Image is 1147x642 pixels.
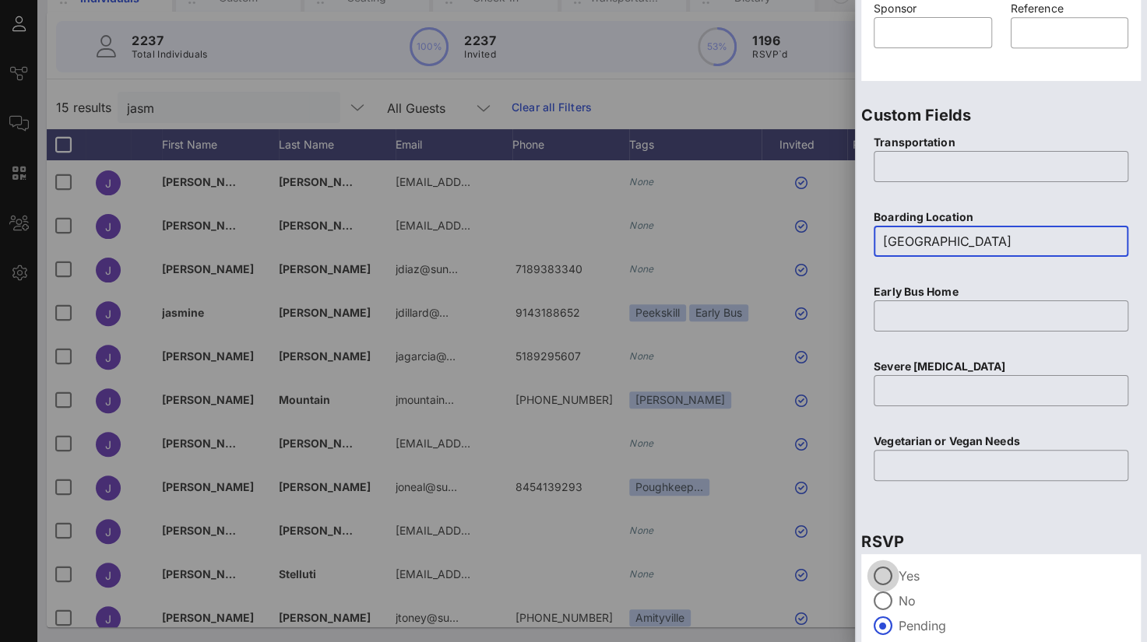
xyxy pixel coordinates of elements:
p: Boarding Location [874,209,1128,226]
p: RSVP [861,529,1141,554]
p: Transportation [874,134,1128,151]
label: Yes [899,568,1128,584]
label: No [899,593,1128,609]
p: Severe [MEDICAL_DATA] [874,358,1128,375]
label: Pending [899,618,1128,633]
p: Early Bus Home [874,283,1128,300]
p: Vegetarian or Vegan Needs [874,433,1128,450]
p: Custom Fields [861,103,1141,128]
